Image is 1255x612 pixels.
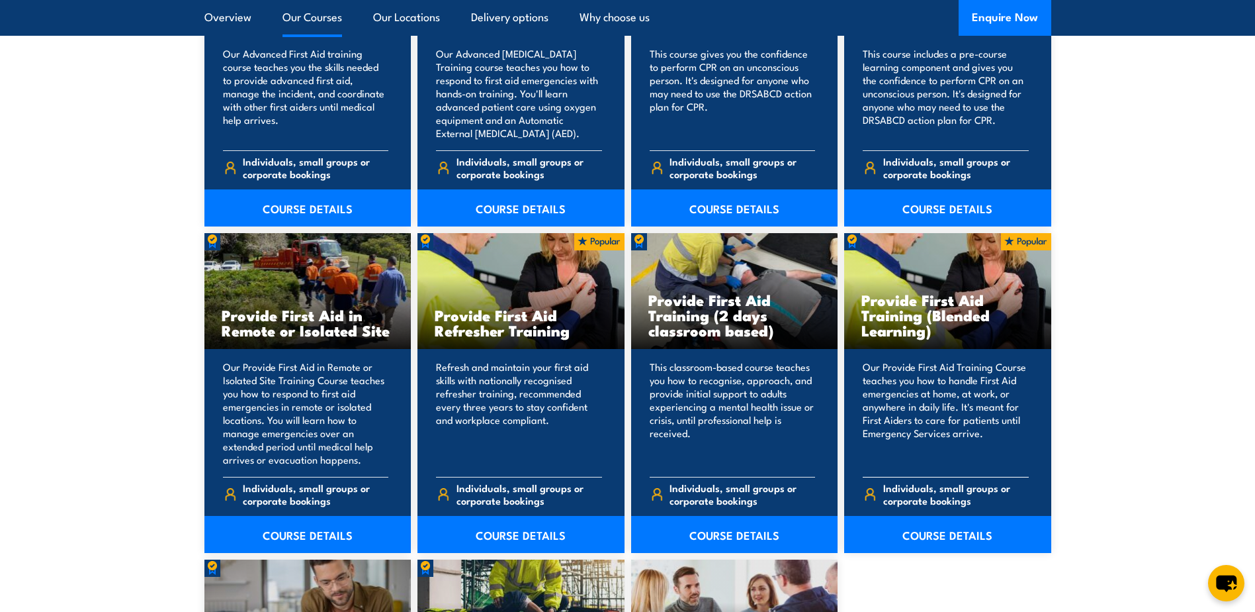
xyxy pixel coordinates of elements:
[883,155,1029,180] span: Individuals, small groups or corporate bookings
[861,292,1034,338] h3: Provide First Aid Training (Blended Learning)
[436,47,602,140] p: Our Advanced [MEDICAL_DATA] Training course teaches you how to respond to first aid emergencies w...
[223,47,389,140] p: Our Advanced First Aid training course teaches you the skills needed to provide advanced first ai...
[650,47,816,140] p: This course gives you the confidence to perform CPR on an unconscious person. It's designed for a...
[204,189,411,227] a: COURSE DETAILS
[648,292,821,338] h3: Provide First Aid Training (2 days classroom based)
[844,189,1051,227] a: COURSE DETAILS
[417,516,625,553] a: COURSE DETAILS
[631,189,838,227] a: COURSE DETAILS
[863,47,1029,140] p: This course includes a pre-course learning component and gives you the confidence to perform CPR ...
[456,155,602,180] span: Individuals, small groups or corporate bookings
[883,482,1029,507] span: Individuals, small groups or corporate bookings
[243,482,388,507] span: Individuals, small groups or corporate bookings
[863,360,1029,466] p: Our Provide First Aid Training Course teaches you how to handle First Aid emergencies at home, at...
[1208,565,1244,601] button: chat-button
[204,516,411,553] a: COURSE DETAILS
[650,360,816,466] p: This classroom-based course teaches you how to recognise, approach, and provide initial support t...
[631,516,838,553] a: COURSE DETAILS
[844,516,1051,553] a: COURSE DETAILS
[222,307,394,338] h3: Provide First Aid in Remote or Isolated Site
[670,482,815,507] span: Individuals, small groups or corporate bookings
[435,307,607,338] h3: Provide First Aid Refresher Training
[670,155,815,180] span: Individuals, small groups or corporate bookings
[436,360,602,466] p: Refresh and maintain your first aid skills with nationally recognised refresher training, recomme...
[456,482,602,507] span: Individuals, small groups or corporate bookings
[243,155,388,180] span: Individuals, small groups or corporate bookings
[223,360,389,466] p: Our Provide First Aid in Remote or Isolated Site Training Course teaches you how to respond to fi...
[417,189,625,227] a: COURSE DETAILS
